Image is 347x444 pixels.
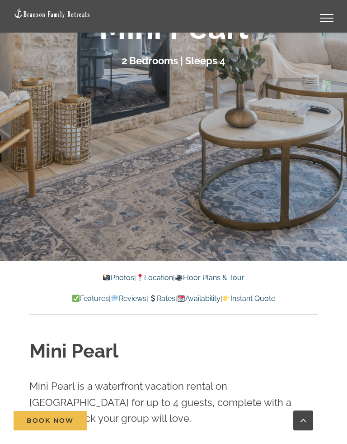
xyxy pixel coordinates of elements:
a: Location [136,273,173,282]
a: Floor Plans & Tour [175,273,244,282]
span: Book Now [27,417,74,425]
h1: Mini Pearl [29,338,317,365]
p: | | [29,272,317,284]
a: Toggle Menu [309,14,345,22]
h3: 2 Bedrooms | Sleeps 4 [122,55,225,67]
img: 📍 [136,274,144,281]
a: Availability [177,294,220,303]
a: Features [72,294,109,303]
img: Branson Family Retreats Logo [14,8,90,19]
img: 💬 [111,295,118,302]
img: 📸 [103,274,110,281]
p: | | | | [29,293,317,305]
a: Rates [148,294,175,303]
a: Instant Quote [222,294,275,303]
a: Reviews [111,294,146,303]
img: 💲 [149,295,156,302]
img: 📆 [178,295,185,302]
img: 🎥 [175,274,183,281]
span: Mini Pearl is a waterfront vacation rental on [GEOGRAPHIC_DATA] for up to 4 guests, complete with... [29,380,291,424]
img: ✅ [72,295,80,302]
a: Photos [103,273,134,282]
img: 👉 [223,295,230,302]
a: Book Now [14,411,87,430]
